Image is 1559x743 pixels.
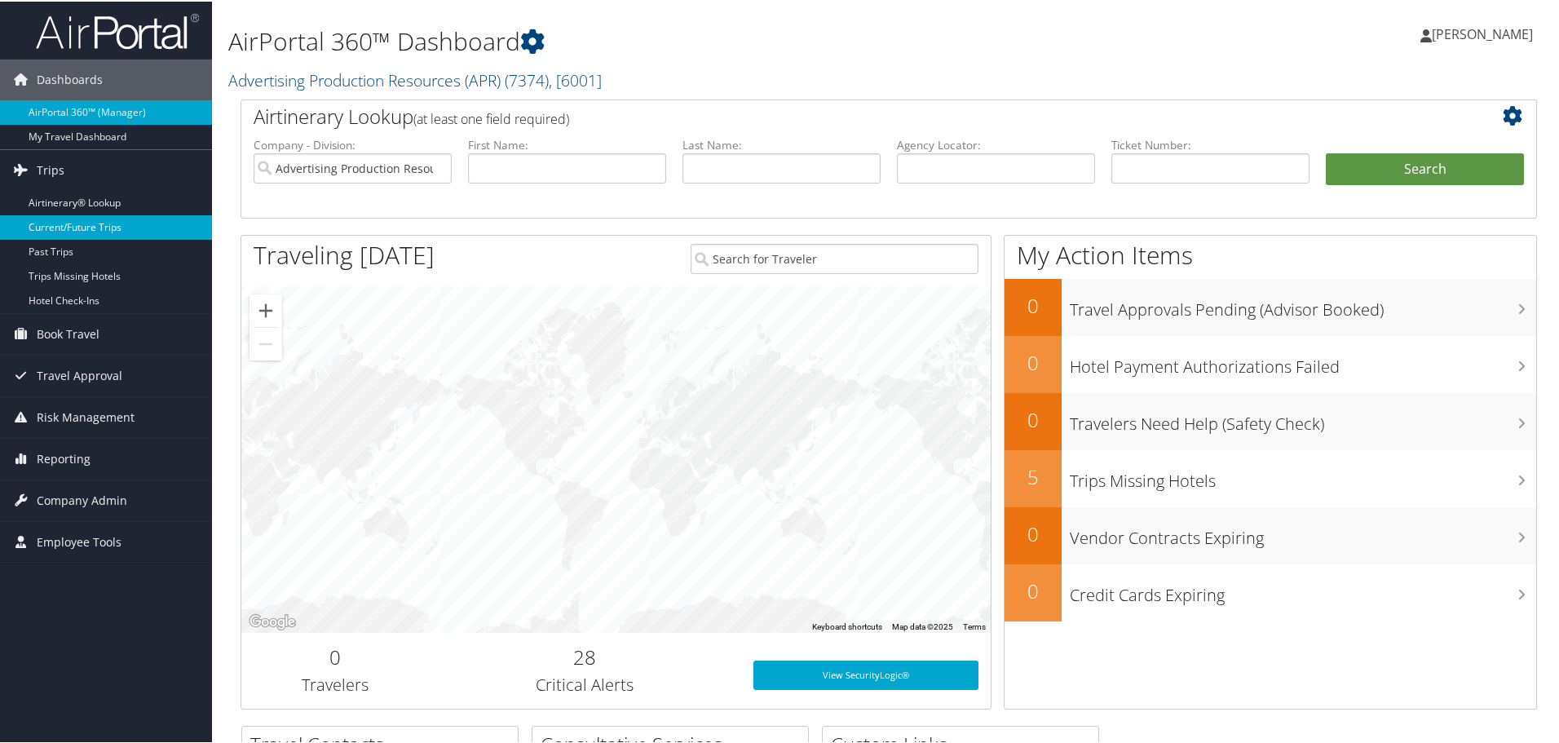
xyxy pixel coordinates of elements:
span: ( 7374 ) [505,68,549,90]
img: airportal-logo.png [36,11,199,49]
h3: Travelers [254,672,417,695]
label: Ticket Number: [1111,135,1309,152]
a: 0Credit Cards Expiring [1005,563,1536,620]
h3: Critical Alerts [441,672,729,695]
h3: Travel Approvals Pending (Advisor Booked) [1070,289,1536,320]
span: Travel Approval [37,354,122,395]
a: Advertising Production Resources (APR) [228,68,602,90]
a: 0Hotel Payment Authorizations Failed [1005,334,1536,391]
h1: My Action Items [1005,237,1536,271]
span: Employee Tools [37,520,121,561]
h2: 28 [441,642,729,670]
h2: 0 [1005,519,1062,546]
label: Company - Division: [254,135,452,152]
a: Terms (opens in new tab) [963,621,986,630]
button: Zoom in [250,293,282,325]
button: Search [1326,152,1524,184]
span: Book Travel [37,312,99,353]
a: Open this area in Google Maps (opens a new window) [245,610,299,631]
span: Company Admin [37,479,127,520]
a: [PERSON_NAME] [1420,8,1549,57]
label: Last Name: [682,135,881,152]
a: 0Travelers Need Help (Safety Check) [1005,391,1536,449]
span: [PERSON_NAME] [1432,24,1533,42]
h2: 0 [1005,405,1062,432]
button: Keyboard shortcuts [812,620,882,631]
h3: Hotel Payment Authorizations Failed [1070,346,1536,377]
h3: Travelers Need Help (Safety Check) [1070,403,1536,434]
a: 0Travel Approvals Pending (Advisor Booked) [1005,277,1536,334]
h2: 0 [1005,290,1062,318]
h1: AirPortal 360™ Dashboard [228,23,1109,57]
a: 0Vendor Contracts Expiring [1005,506,1536,563]
h2: 5 [1005,462,1062,489]
span: Risk Management [37,396,135,436]
span: Reporting [37,437,91,478]
span: , [ 6001 ] [549,68,602,90]
h2: 0 [254,642,417,670]
h2: 0 [1005,347,1062,375]
a: 5Trips Missing Hotels [1005,449,1536,506]
span: (at least one field required) [413,108,569,126]
label: Agency Locator: [897,135,1095,152]
a: View SecurityLogic® [753,659,978,688]
h2: 0 [1005,576,1062,604]
h3: Credit Cards Expiring [1070,574,1536,605]
label: First Name: [468,135,666,152]
h3: Vendor Contracts Expiring [1070,517,1536,548]
span: Dashboards [37,58,103,99]
h1: Traveling [DATE] [254,237,435,271]
img: Google [245,610,299,631]
h3: Trips Missing Hotels [1070,460,1536,491]
button: Zoom out [250,326,282,359]
span: Trips [37,148,64,189]
span: Map data ©2025 [892,621,953,630]
input: Search for Traveler [691,242,978,272]
h2: Airtinerary Lookup [254,101,1416,129]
